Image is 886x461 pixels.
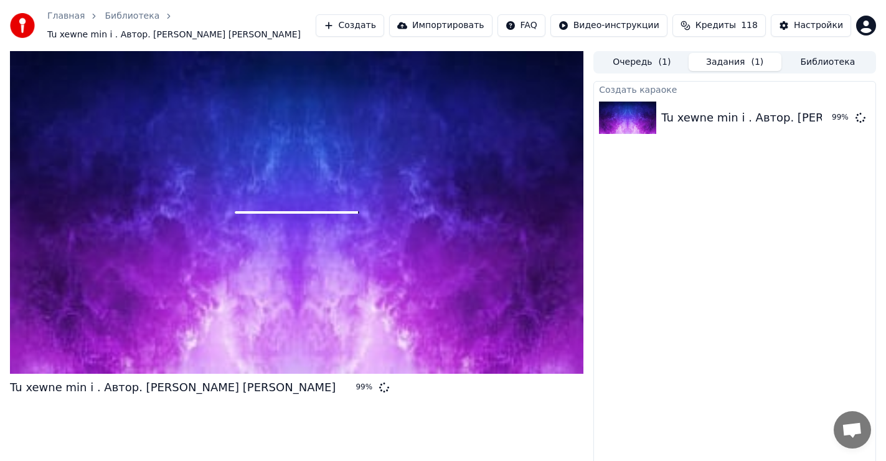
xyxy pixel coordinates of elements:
div: Настройки [794,19,843,32]
button: Видео-инструкции [550,14,667,37]
button: Импортировать [389,14,492,37]
span: ( 1 ) [659,56,671,69]
button: Библиотека [781,53,874,71]
a: Библиотека [105,10,159,22]
div: Создать караоке [594,82,875,97]
button: Создать [316,14,384,37]
div: 99 % [356,383,374,392]
div: Открытый чат [834,411,871,449]
span: Tu xewne min i . Автор. [PERSON_NAME] [PERSON_NAME] [47,29,301,41]
div: Tu xewne min i . Автор. [PERSON_NAME] [PERSON_NAME] [10,379,336,396]
span: 118 [741,19,758,32]
span: Кредиты [695,19,736,32]
button: Очередь [595,53,688,71]
div: 99 % [832,113,851,123]
button: Настройки [771,14,851,37]
button: Задания [689,53,781,71]
span: ( 1 ) [751,56,763,69]
nav: breadcrumb [47,10,316,41]
button: Кредиты118 [672,14,766,37]
img: youka [10,13,35,38]
a: Главная [47,10,85,22]
button: FAQ [497,14,545,37]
